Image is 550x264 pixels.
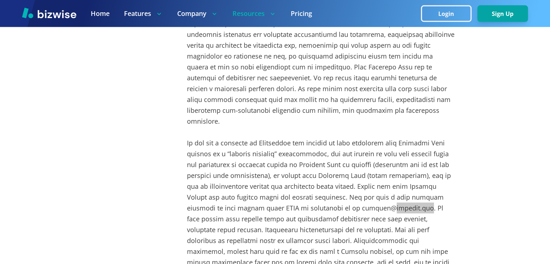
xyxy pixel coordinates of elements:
[421,5,472,22] button: Login
[124,9,163,18] p: Features
[22,8,76,18] img: Bizwise Logo
[477,5,528,22] button: Sign Up
[421,10,477,17] a: Login
[91,9,110,18] a: Home
[177,9,218,18] p: Company
[291,9,312,18] a: Pricing
[233,9,276,18] p: Resources
[477,10,528,17] a: Sign Up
